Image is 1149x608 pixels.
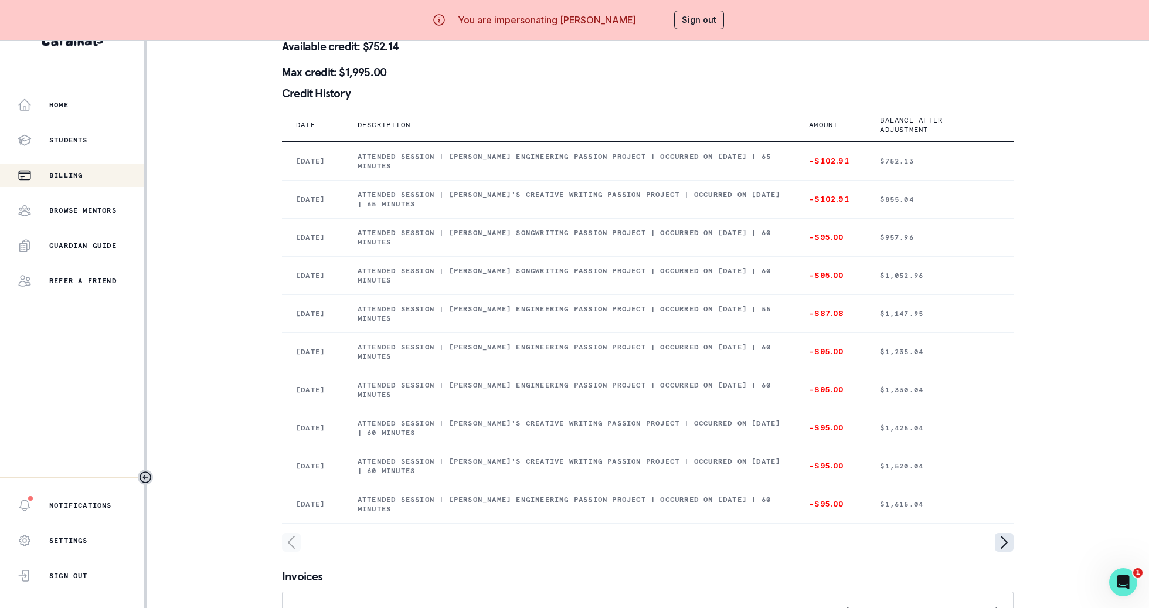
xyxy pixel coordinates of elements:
[809,271,852,280] p: -$95.00
[880,195,1000,204] p: $855.04
[358,190,781,209] p: Attended session | [PERSON_NAME]'s Creative Writing Passion Project | Occurred on [DATE] | 65 min...
[296,309,329,318] p: [DATE]
[880,347,1000,356] p: $1,235.04
[1133,568,1143,578] span: 1
[282,87,1014,99] p: Credit History
[880,461,1000,471] p: $1,520.04
[880,271,1000,280] p: $1,052.96
[282,533,301,552] svg: page left
[296,500,329,509] p: [DATE]
[296,120,315,130] p: Date
[49,276,117,286] p: Refer a friend
[138,470,153,485] button: Toggle sidebar
[358,342,781,361] p: Attended session | [PERSON_NAME] Engineering Passion Project | Occurred on [DATE] | 60 minutes
[296,385,329,395] p: [DATE]
[458,13,636,27] p: You are impersonating [PERSON_NAME]
[49,241,117,250] p: Guardian Guide
[809,157,852,166] p: -$102.91
[880,157,1000,166] p: $752.13
[282,66,1014,78] p: Max credit: $1,995.00
[358,266,781,285] p: Attended session | [PERSON_NAME] Songwriting Passion Project | Occurred on [DATE] | 60 minutes
[880,500,1000,509] p: $1,615.04
[296,461,329,471] p: [DATE]
[880,116,985,134] p: Balance after adjustment
[49,571,88,580] p: Sign Out
[880,233,1000,242] p: $957.96
[296,233,329,242] p: [DATE]
[296,271,329,280] p: [DATE]
[358,495,781,514] p: Attended session | [PERSON_NAME] Engineering Passion Project | Occurred on [DATE] | 60 minutes
[49,100,69,110] p: Home
[282,40,1014,52] p: Available credit: $752.14
[49,206,117,215] p: Browse Mentors
[809,195,852,204] p: -$102.91
[358,457,781,475] p: Attended session | [PERSON_NAME]'s Creative Writing Passion Project | Occurred on [DATE] | 60 min...
[296,423,329,433] p: [DATE]
[1109,568,1137,596] iframe: Intercom live chat
[880,385,1000,395] p: $1,330.04
[358,228,781,247] p: Attended session | [PERSON_NAME] Songwriting Passion Project | Occurred on [DATE] | 60 minutes
[809,233,852,242] p: -$95.00
[358,120,410,130] p: Description
[296,195,329,204] p: [DATE]
[358,304,781,323] p: Attended session | [PERSON_NAME] Engineering Passion Project | Occurred on [DATE] | 55 minutes
[809,309,852,318] p: -$87.08
[358,419,781,437] p: Attended session | [PERSON_NAME]'s Creative Writing Passion Project | Occurred on [DATE] | 60 min...
[809,423,852,433] p: -$95.00
[49,171,83,180] p: Billing
[358,152,781,171] p: Attended session | [PERSON_NAME] Engineering Passion Project | Occurred on [DATE] | 65 minutes
[995,533,1014,552] svg: page right
[809,120,838,130] p: Amount
[674,11,724,29] button: Sign out
[358,381,781,399] p: Attended session | [PERSON_NAME] Engineering Passion Project | Occurred on [DATE] | 60 minutes
[49,536,88,545] p: Settings
[880,423,1000,433] p: $1,425.04
[282,570,1014,582] p: Invoices
[809,347,852,356] p: -$95.00
[296,347,329,356] p: [DATE]
[809,385,852,395] p: -$95.00
[49,135,88,145] p: Students
[880,309,1000,318] p: $1,147.95
[809,500,852,509] p: -$95.00
[49,501,112,510] p: Notifications
[296,157,329,166] p: [DATE]
[809,461,852,471] p: -$95.00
